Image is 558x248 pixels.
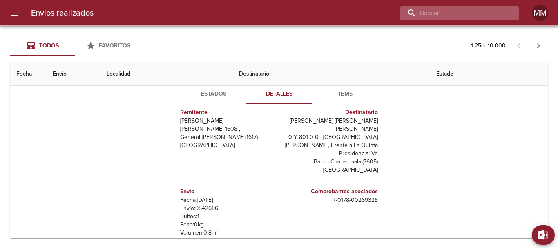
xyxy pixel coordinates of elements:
[529,36,548,56] span: Pagina siguiente
[10,36,141,56] div: Tabs Envios
[5,3,25,23] button: menu
[100,63,232,86] th: Localidad
[509,41,529,49] span: Pagina anterior
[430,63,548,86] th: Estado
[180,229,276,237] p: Volumen: 0.8 m
[180,204,276,212] p: Envío: 9542686
[180,125,276,133] p: [PERSON_NAME] 1608 ,
[10,63,46,86] th: Fecha
[532,225,555,245] button: Exportar Excel
[180,133,276,141] p: General [PERSON_NAME] ( 1617 )
[186,89,241,99] span: Estados
[31,7,94,20] h6: Envios realizados
[180,108,276,117] h6: Remitente
[180,187,276,196] h6: Envio
[180,117,276,125] p: [PERSON_NAME]
[180,237,276,245] p: Valor Declarado: $ 3000
[282,187,378,196] h6: Comprobantes asociados
[317,89,372,99] span: Items
[39,42,59,49] span: Todos
[46,63,100,86] th: Envio
[282,158,378,166] p: Barrio Chapadmalal ( 7605 )
[282,108,378,117] h6: Destinatario
[180,141,276,150] p: [GEOGRAPHIC_DATA]
[532,5,548,21] div: MM
[180,212,276,221] p: Bultos: 1
[532,5,548,21] div: Abrir información de usuario
[251,89,307,99] span: Detalles
[471,42,506,50] p: 1 - 25 de 10.000
[180,221,276,229] p: Peso: 0 kg
[99,42,130,49] span: Favoritos
[282,133,378,158] p: 0 Y 801 0 0 , [GEOGRAPHIC_DATA][PERSON_NAME], Frente a La Quinta Presidencial Vd
[232,63,430,86] th: Destinatario
[216,228,219,234] sup: 3
[180,196,276,204] p: Fecha: [DATE]
[282,117,378,133] p: [PERSON_NAME] [PERSON_NAME] [PERSON_NAME]
[282,166,378,174] p: [GEOGRAPHIC_DATA]
[400,6,505,20] input: buscar
[282,196,378,204] p: R - 0178 - 00269328
[181,84,377,104] div: Tabs detalle de guia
